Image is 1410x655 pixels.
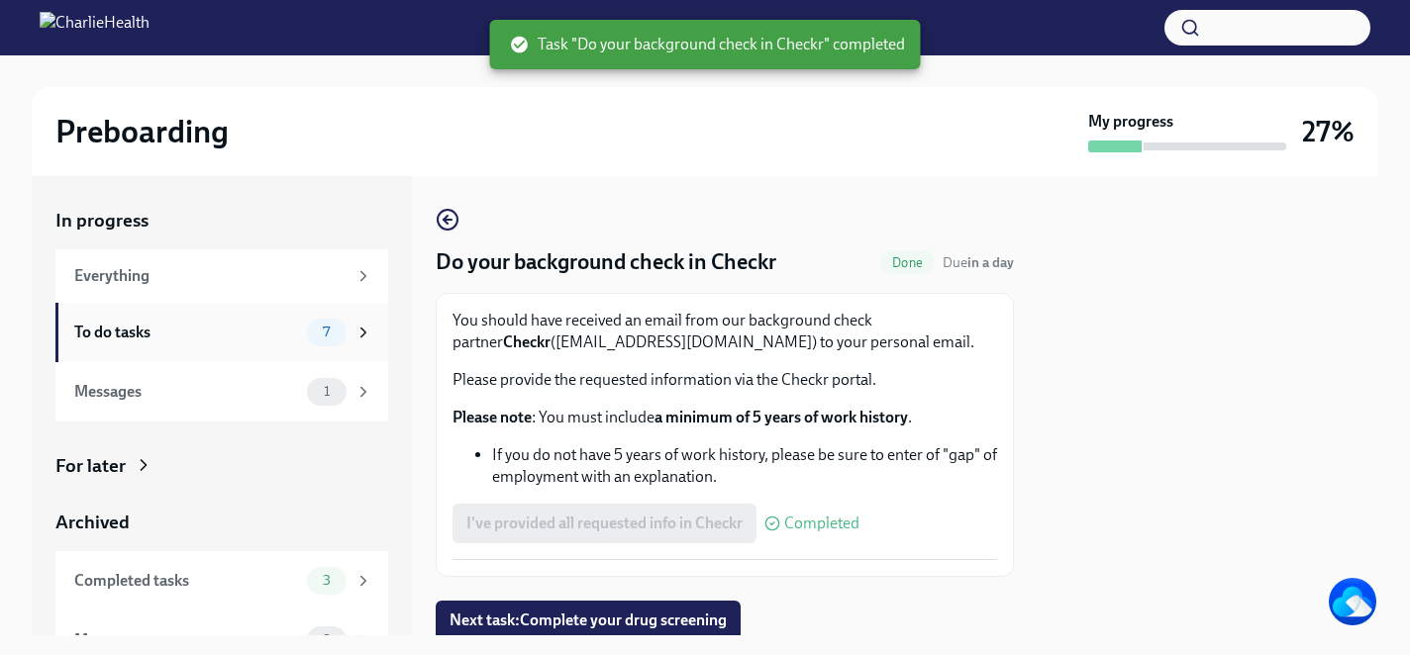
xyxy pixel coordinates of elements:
[450,610,727,630] span: Next task : Complete your drug screening
[1088,111,1173,133] strong: My progress
[55,453,126,479] div: For later
[74,629,299,651] div: Messages
[55,249,388,303] a: Everything
[55,510,388,535] a: Archived
[436,247,776,277] h4: Do your background check in Checkr
[453,408,532,426] strong: Please note
[55,453,388,479] a: For later
[510,34,905,55] span: Task "Do your background check in Checkr" completed
[436,601,741,640] button: Next task:Complete your drug screening
[503,332,551,351] strong: Checkr
[784,515,859,531] span: Completed
[311,325,342,339] span: 7
[943,253,1014,272] span: August 27th, 2025 08:00
[74,265,347,287] div: Everything
[880,255,935,270] span: Done
[312,384,342,399] span: 1
[74,322,299,343] div: To do tasks
[655,408,908,426] strong: a minimum of 5 years of work history
[40,12,150,44] img: CharlieHealth
[967,254,1014,271] strong: in a day
[943,254,1014,271] span: Due
[492,444,997,488] li: If you do not have 5 years of work history, please be sure to enter of "gap" of employment with a...
[55,362,388,421] a: Messages1
[74,381,299,403] div: Messages
[453,369,997,391] p: Please provide the requested information via the Checkr portal.
[311,573,343,588] span: 3
[453,310,997,353] p: You should have received an email from our background check partner ([EMAIL_ADDRESS][DOMAIN_NAME]...
[55,303,388,362] a: To do tasks7
[55,112,229,151] h2: Preboarding
[310,632,344,647] span: 0
[453,407,997,428] p: : You must include .
[1302,114,1355,149] h3: 27%
[55,208,388,234] a: In progress
[55,551,388,610] a: Completed tasks3
[74,570,299,592] div: Completed tasks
